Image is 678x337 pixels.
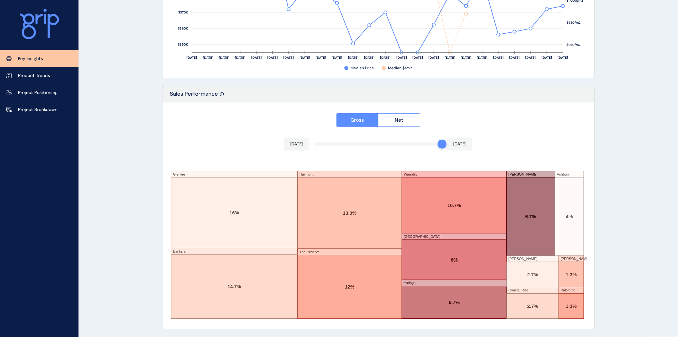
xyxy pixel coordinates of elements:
[351,117,364,123] span: Gross
[567,43,581,47] text: $960/m2
[18,73,50,79] p: Product Trends
[170,90,218,102] p: Sales Performance
[567,21,581,25] text: $980/m2
[453,141,467,147] p: [DATE]
[290,141,303,147] p: [DATE]
[388,65,412,71] span: Median $/m2
[18,107,57,113] p: Project Breakdown
[336,113,378,127] button: Gross
[378,113,420,127] button: Net
[18,90,58,96] p: Project Positioning
[18,56,43,62] p: Key Insights
[351,65,374,71] span: Median Price
[395,117,403,123] span: Net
